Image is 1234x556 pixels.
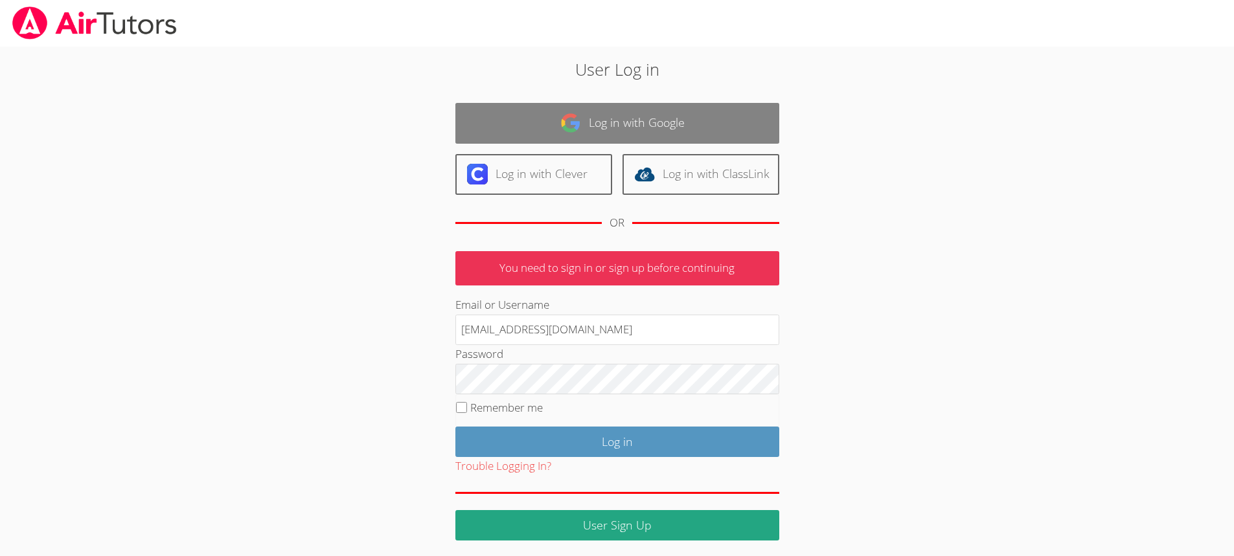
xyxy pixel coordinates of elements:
[467,164,488,184] img: clever-logo-6eab21bc6e7a338710f1a6ff85c0baf02591cd810cc4098c63d3a4b26e2feb20.svg
[623,154,779,195] a: Log in with ClassLink
[455,103,779,144] a: Log in with Google
[610,214,624,232] div: OR
[11,6,178,39] img: airtutors_banner-c4298cdbf04f3fff15de1276eac7730deb9818008684d7c2e4769d2f7ddbe033.png
[455,346,503,361] label: Password
[455,510,779,540] a: User Sign Up
[560,113,581,133] img: google-logo-50288ca7cdecda66e5e0955fdab243c47b7ad437acaf1139b6f446037453330a.svg
[284,57,950,82] h2: User Log in
[455,457,551,476] button: Trouble Logging In?
[455,297,549,312] label: Email or Username
[634,164,655,184] img: classlink-logo-d6bb404cc1216ec64c9a2012d9dc4662098be43eaf13dc465df04b49fa7ab582.svg
[455,251,779,285] p: You need to sign in or sign up before continuing
[455,427,779,457] input: Log in
[470,400,543,415] label: Remember me
[455,154,612,195] a: Log in with Clever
